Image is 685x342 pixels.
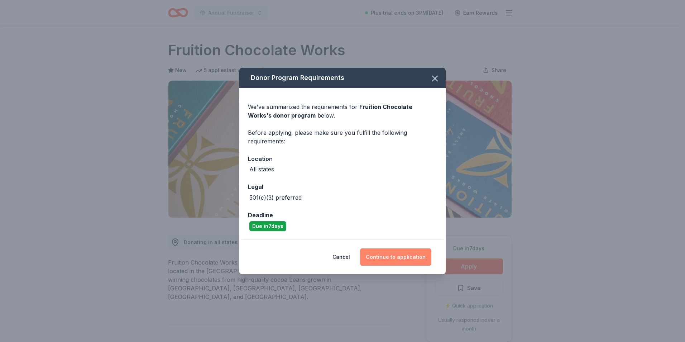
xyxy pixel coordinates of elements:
div: Deadline [248,210,437,220]
div: Donor Program Requirements [239,68,446,88]
button: Cancel [332,248,350,266]
div: All states [249,165,274,174]
div: Location [248,154,437,163]
div: Before applying, please make sure you fulfill the following requirements: [248,128,437,146]
div: We've summarized the requirements for below. [248,103,437,120]
button: Continue to application [360,248,431,266]
div: Due in 7 days [249,221,286,231]
div: Legal [248,182,437,191]
div: 501(c)(3) preferred [249,193,302,202]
